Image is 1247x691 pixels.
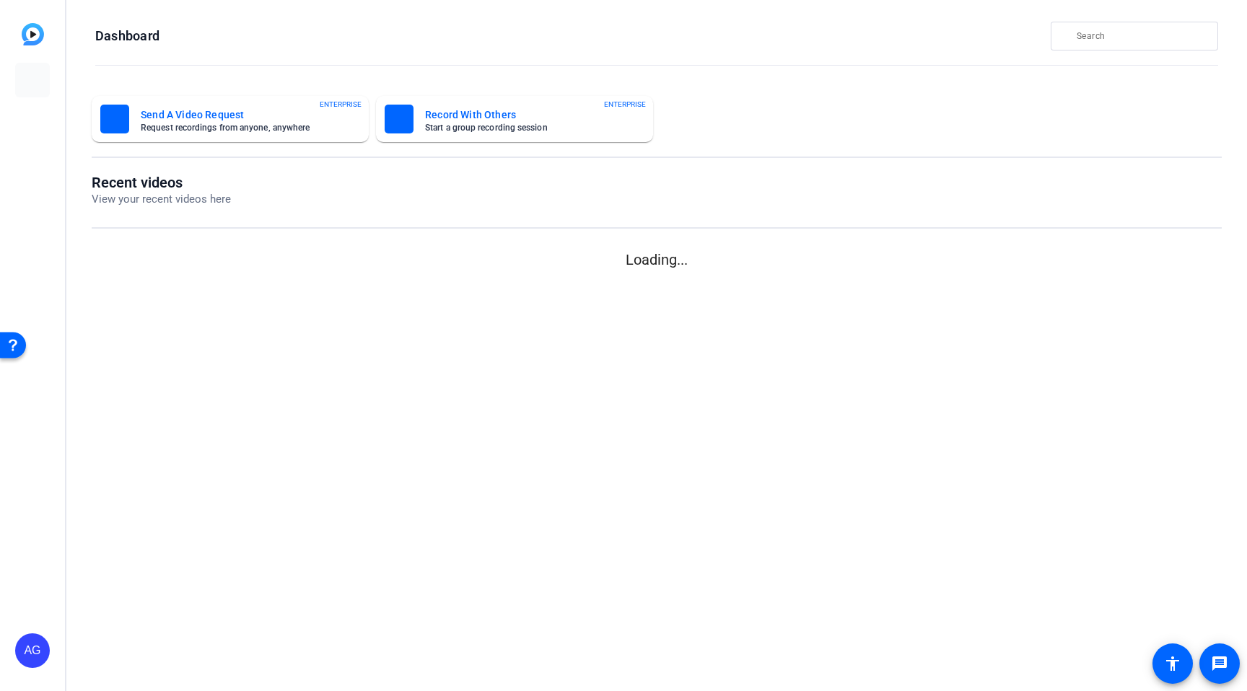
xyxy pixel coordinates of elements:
[92,249,1222,270] p: Loading...
[15,633,50,668] div: AG
[92,191,231,208] p: View your recent videos here
[425,106,621,123] mat-card-title: Record With Others
[22,23,44,45] img: blue-gradient.svg
[141,106,337,123] mat-card-title: Send A Video Request
[95,27,159,45] h1: Dashboard
[1211,655,1228,672] mat-icon: message
[92,96,369,142] button: Send A Video RequestRequest recordings from anyone, anywhereENTERPRISE
[1164,655,1181,672] mat-icon: accessibility
[141,123,337,132] mat-card-subtitle: Request recordings from anyone, anywhere
[604,99,646,110] span: ENTERPRISE
[376,96,653,142] button: Record With OthersStart a group recording sessionENTERPRISE
[92,174,231,191] h1: Recent videos
[320,99,362,110] span: ENTERPRISE
[425,123,621,132] mat-card-subtitle: Start a group recording session
[1077,27,1207,45] input: Search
